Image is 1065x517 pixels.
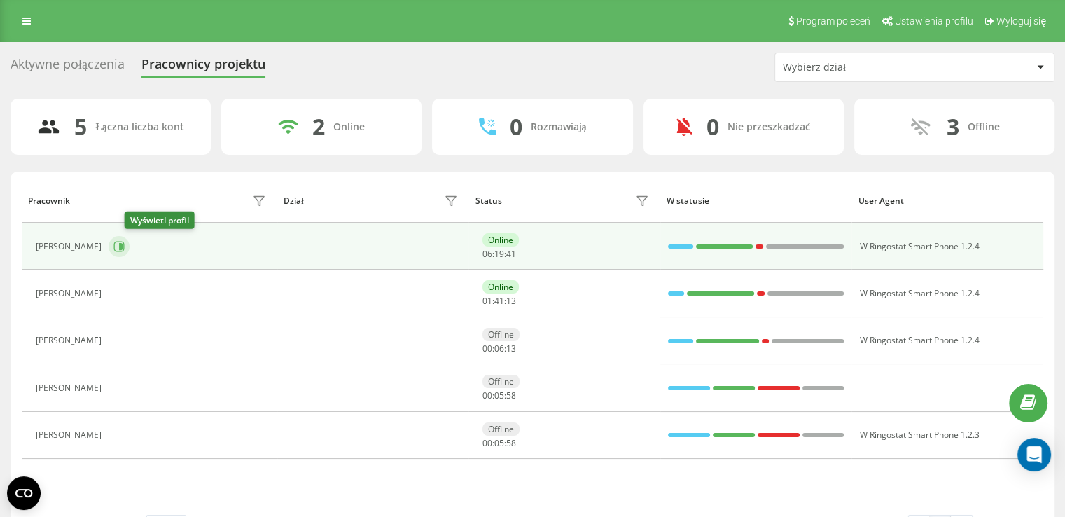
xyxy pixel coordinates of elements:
div: : : [482,249,516,259]
span: 00 [482,437,492,449]
div: Nie przeszkadzać [728,121,810,133]
span: 06 [482,248,492,260]
div: : : [482,296,516,306]
span: 41 [506,248,516,260]
div: Online [482,280,519,294]
span: W Ringostat Smart Phone 1.2.4 [859,240,979,252]
div: 3 [946,113,959,140]
div: 0 [706,113,719,140]
div: Łączna liczba kont [95,121,183,133]
span: Program poleceń [796,15,870,27]
div: W statusie [667,196,845,206]
span: 00 [482,343,492,354]
span: 00 [482,390,492,401]
span: 19 [494,248,504,260]
div: Offline [482,422,520,436]
span: W Ringostat Smart Phone 1.2.4 [859,287,979,299]
div: Pracownik [28,196,70,206]
div: [PERSON_NAME] [36,336,105,345]
div: Offline [482,328,520,341]
div: [PERSON_NAME] [36,383,105,393]
span: Wyloguj się [996,15,1046,27]
div: Wybierz dział [783,62,950,74]
span: 13 [506,295,516,307]
div: Offline [967,121,999,133]
span: W Ringostat Smart Phone 1.2.4 [859,334,979,346]
span: 06 [494,343,504,354]
div: Online [333,121,365,133]
div: : : [482,344,516,354]
div: Rozmawiają [531,121,587,133]
div: Offline [482,375,520,388]
div: Wyświetl profil [125,212,195,229]
span: 13 [506,343,516,354]
span: 05 [494,437,504,449]
span: 05 [494,390,504,401]
div: Online [482,233,519,247]
div: User Agent [858,196,1037,206]
div: Aktywne połączenia [11,57,125,78]
div: : : [482,391,516,401]
div: [PERSON_NAME] [36,430,105,440]
button: Open CMP widget [7,476,41,510]
div: 2 [312,113,325,140]
span: 58 [506,390,516,401]
span: W Ringostat Smart Phone 1.2.3 [859,429,979,441]
div: 5 [74,113,87,140]
div: Dział [284,196,303,206]
div: Status [475,196,502,206]
span: 58 [506,437,516,449]
div: : : [482,439,516,448]
span: Ustawienia profilu [895,15,973,27]
div: Pracownicy projektu [141,57,265,78]
div: [PERSON_NAME] [36,242,105,251]
div: 0 [510,113,522,140]
span: 01 [482,295,492,307]
div: [PERSON_NAME] [36,289,105,298]
span: 41 [494,295,504,307]
div: Open Intercom Messenger [1017,438,1051,471]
